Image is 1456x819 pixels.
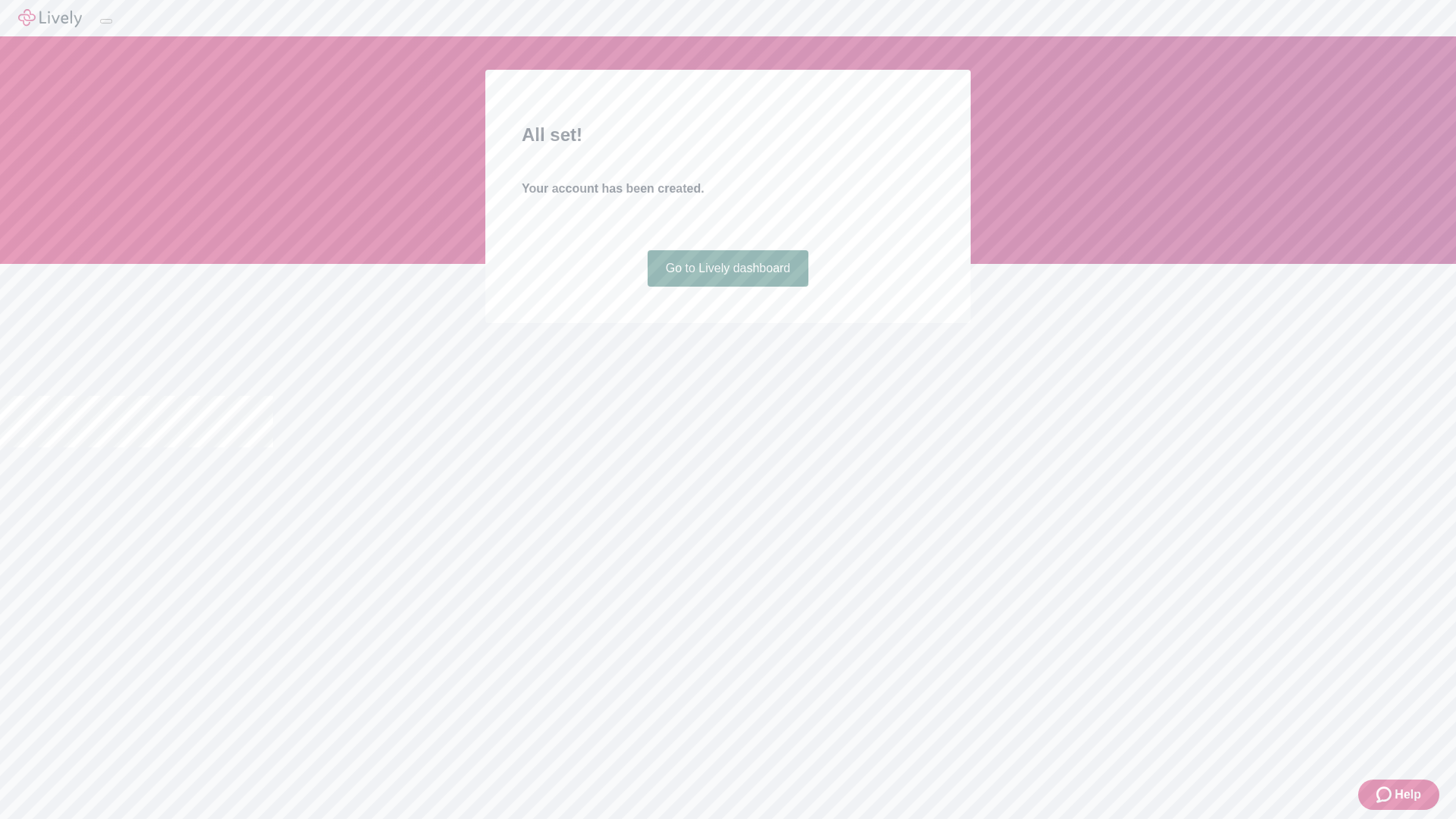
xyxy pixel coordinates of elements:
[522,121,934,149] h2: All set!
[1358,780,1439,810] button: Zendesk support iconHelp
[648,250,809,287] a: Go to Lively dashboard
[1376,786,1395,804] svg: Zendesk support icon
[522,180,934,198] h4: Your account has been created.
[1395,786,1421,804] span: Help
[18,9,82,27] img: Lively
[100,19,112,24] button: Log out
